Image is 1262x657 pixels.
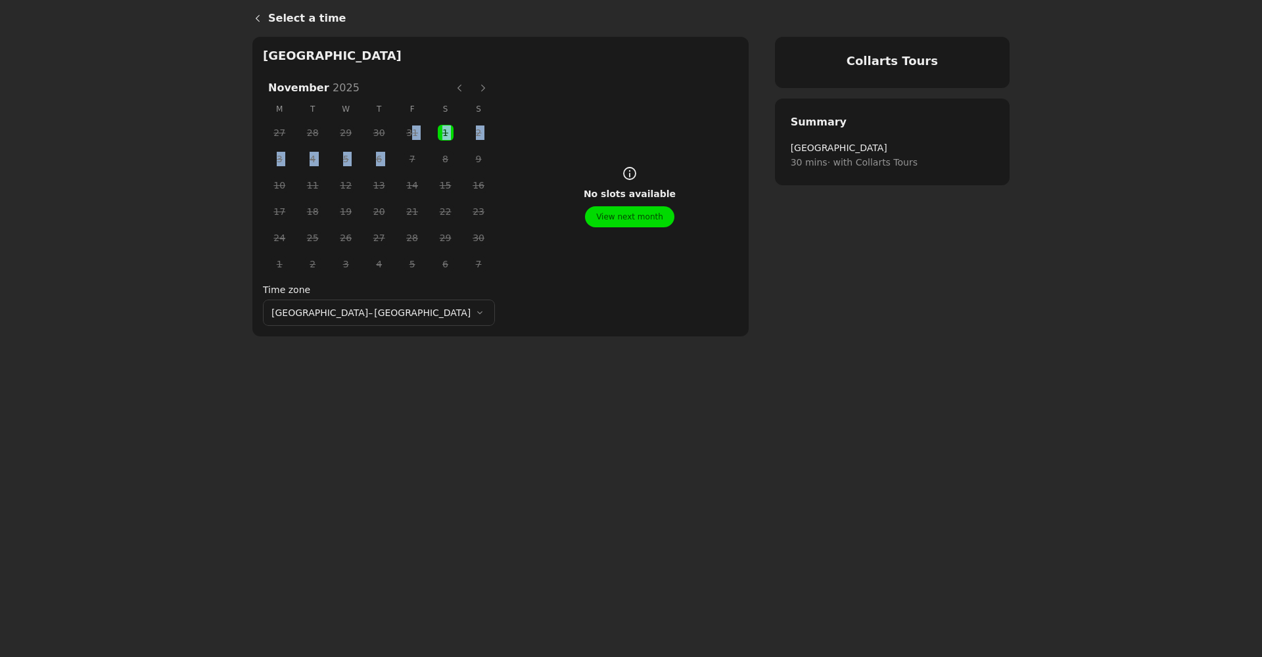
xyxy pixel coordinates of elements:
h2: [GEOGRAPHIC_DATA] [263,47,738,64]
span: 4 [369,254,389,274]
h4: Collarts Tours [791,53,994,70]
span: 30 mins · with Collarts Tours [791,155,994,170]
button: Wednesday, 26 November 2025 [338,230,354,246]
button: [GEOGRAPHIC_DATA]–[GEOGRAPHIC_DATA] [263,300,495,326]
span: T [296,99,329,120]
button: Wednesday, 3 December 2025 [338,256,354,272]
span: 7 [402,149,422,169]
span: 15 [436,175,456,195]
span: 30 [369,123,389,143]
span: W [329,99,362,120]
span: 22 [436,202,456,221]
span: 2 [303,254,323,274]
span: 3 [336,254,356,274]
h1: Select a time [268,11,1010,26]
span: S [429,99,461,120]
button: Sunday, 30 November 2025 [471,230,486,246]
button: Tuesday, 11 November 2025 [305,177,321,193]
span: 13 [369,175,389,195]
span: 27 [369,228,389,248]
button: Monday, 17 November 2025 [271,204,287,219]
span: T [362,99,395,120]
span: M [263,99,296,120]
button: Saturday, 8 November 2025 [438,151,454,167]
button: Sunday, 16 November 2025 [471,177,486,193]
span: 31 [402,123,422,143]
button: Saturday, 1 November 2025 selected [438,125,454,141]
button: Thursday, 20 November 2025 [371,204,387,219]
button: Saturday, 6 December 2025 [438,256,454,272]
span: 6 [369,149,389,169]
span: 28 [303,123,323,143]
span: 17 [269,202,289,221]
button: Monday, 1 December 2025 [271,256,287,272]
span: 5 [402,254,422,274]
span: 2 [469,123,488,143]
span: 7 [469,254,488,274]
span: 6 [436,254,456,274]
span: 21 [402,202,422,221]
button: Friday, 28 November 2025 [404,230,420,246]
span: 29 [336,123,356,143]
button: Thursday, 6 November 2025 [371,151,387,167]
span: [GEOGRAPHIC_DATA] [791,141,994,155]
button: Thursday, 13 November 2025 [371,177,387,193]
span: 1 [436,123,456,143]
span: 26 [336,228,356,248]
button: Saturday, 22 November 2025 [438,204,454,219]
button: Friday, 5 December 2025 [404,256,420,272]
button: Tuesday, 4 November 2025 [305,151,321,167]
button: Monday, 3 November 2025 [271,151,287,167]
button: Tuesday, 18 November 2025 [305,204,321,219]
span: 8 [436,149,456,169]
span: 9 [469,149,488,169]
span: S [462,99,496,120]
button: Friday, 21 November 2025 [404,204,420,219]
button: Tuesday, 28 October 2025 [305,125,321,141]
button: Thursday, 4 December 2025 [371,256,387,272]
button: Saturday, 15 November 2025 [438,177,454,193]
span: 3 [269,149,289,169]
span: 12 [336,175,356,195]
h2: Summary [791,114,994,130]
span: 2025 [333,81,360,94]
span: 25 [303,228,323,248]
button: Wednesday, 5 November 2025 [338,151,354,167]
button: Thursday, 27 November 2025 [371,230,387,246]
button: Tuesday, 2 December 2025 [305,256,321,272]
span: 20 [369,202,389,221]
button: Sunday, 2 November 2025 [471,125,486,141]
button: Sunday, 23 November 2025 [471,204,486,219]
span: 18 [303,202,323,221]
button: Wednesday, 12 November 2025 [338,177,354,193]
button: Sunday, 9 November 2025 [471,151,486,167]
button: Thursday, 30 October 2025 [371,125,387,141]
button: Wednesday, 29 October 2025 [338,125,354,141]
button: Sunday, 7 December 2025 [471,256,486,272]
span: 5 [336,149,356,169]
span: 27 [269,123,289,143]
span: 23 [469,202,488,221]
button: Friday, 7 November 2025 [404,151,420,167]
button: View next month [585,206,674,227]
span: 4 [303,149,323,169]
button: Monday, 10 November 2025 [271,177,287,193]
button: Wednesday, 19 November 2025 [338,204,354,219]
button: Monday, 24 November 2025 [271,230,287,246]
span: F [396,99,429,120]
button: Friday, 14 November 2025 [404,177,420,193]
span: 28 [402,228,422,248]
button: Next month [473,78,494,99]
span: 29 [436,228,456,248]
span: 14 [402,175,422,195]
button: Tuesday, 25 November 2025 [305,230,321,246]
span: 10 [269,175,289,195]
span: 19 [336,202,356,221]
span: 24 [269,228,289,248]
button: Monday, 27 October 2025 [271,125,287,141]
span: No slots available [584,187,676,201]
span: 30 [469,228,488,248]
span: 1 [269,254,289,274]
span: 11 [303,175,323,195]
span: 16 [469,175,488,195]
